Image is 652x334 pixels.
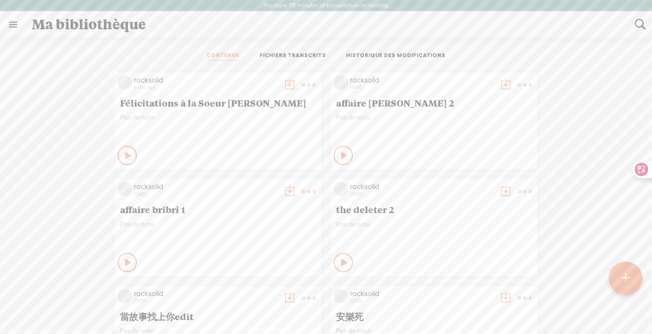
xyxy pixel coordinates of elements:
div: rocksolid [350,75,494,85]
div: [DATE] [134,191,278,197]
a: FICHIERS TRANSCRITS [260,52,326,60]
a: CONTENUS [207,52,240,60]
span: Pas de note [336,220,532,228]
img: videoLoading.png [118,75,132,90]
img: videoLoading.png [118,289,132,303]
img: videoLoading.png [334,289,348,303]
span: affaire [PERSON_NAME] 2 [336,97,532,108]
span: Félicitations à la Soeur [PERSON_NAME] [120,97,316,108]
span: Pas de note [336,113,532,121]
span: Pas de note [120,113,316,121]
div: rocksolid [350,289,494,298]
div: Ma bibliothèque [25,12,628,37]
div: a day ago [134,84,278,90]
div: rocksolid [134,182,278,191]
span: affaire bribri 1 [120,203,316,215]
a: HISTORIQUE DES MODIFICATIONS [346,52,446,60]
div: rocksolid [134,289,278,298]
div: [DATE] [134,298,278,304]
div: rocksolid [350,182,494,191]
img: videoLoading.png [334,182,348,196]
div: rocksolid [134,75,278,85]
div: [DATE] [350,84,494,90]
div: [DATE] [350,191,494,197]
span: Pas de note [120,220,316,228]
img: videoLoading.png [334,75,348,90]
span: 當故事找上你edit [120,310,316,322]
div: [DATE] [350,298,494,304]
label: You have 119 minutes of transcription remaining. [263,2,389,10]
img: videoLoading.png [118,182,132,196]
span: 安樂死 [336,310,532,322]
span: the deleter 2 [336,203,532,215]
